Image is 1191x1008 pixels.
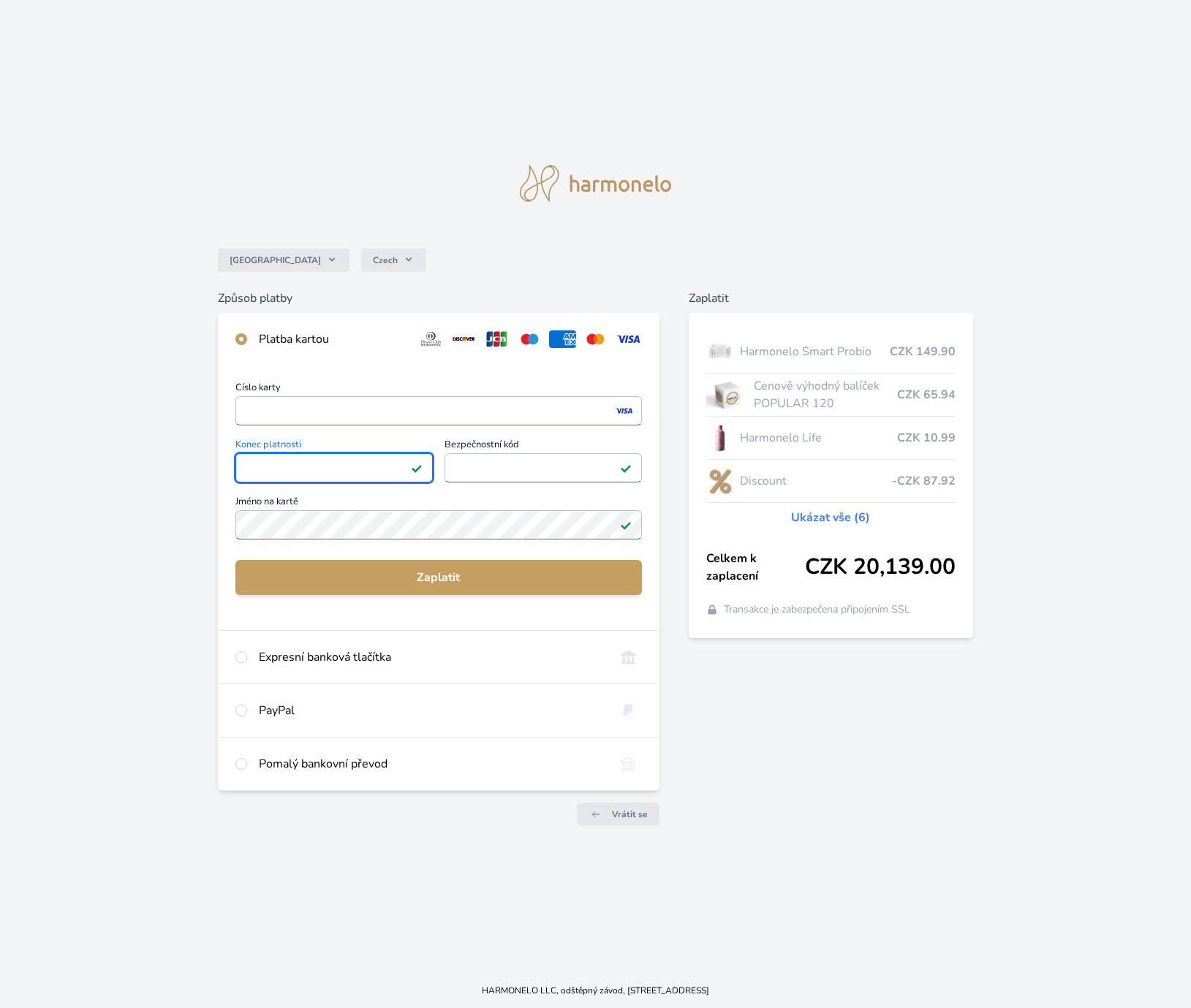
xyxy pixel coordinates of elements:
[615,755,642,773] img: bankTransfer_IBAN.svg
[483,330,510,348] img: jcb.svg
[706,550,805,585] span: Celkem k zaplacení
[740,429,897,447] span: Harmonelo Life
[235,383,642,396] span: Číslo karty
[582,330,609,348] img: mc.svg
[516,330,543,348] img: maestro.svg
[612,808,648,820] span: Vrátit se
[890,343,956,360] span: CZK 149.90
[242,458,426,478] iframe: Iframe pro datum vypršení platnosti
[620,519,632,531] img: Platné pole
[791,509,870,526] a: Ukázat vše (6)
[417,330,445,348] img: diners.svg
[259,648,603,666] div: Expresní banková tlačítka
[897,386,956,403] span: CZK 65.94
[897,429,956,447] span: CZK 10.99
[577,803,659,826] a: Vrátit se
[218,249,349,272] button: [GEOGRAPHIC_DATA]
[235,497,642,510] span: Jméno na kartě
[235,440,433,453] span: Konec platnosti
[754,377,897,412] span: Cenově výhodný balíček POPULAR 120
[614,404,634,417] img: visa
[445,440,642,453] span: Bezpečnostní kód
[259,755,603,773] div: Pomalý bankovní převod
[615,648,642,666] img: onlineBanking_CZ.svg
[549,330,576,348] img: amex.svg
[235,510,642,539] input: Jméno na kartěPlatné pole
[451,458,635,478] iframe: Iframe pro bezpečnostní kód
[615,702,642,719] img: paypal.svg
[230,254,321,266] span: [GEOGRAPHIC_DATA]
[450,330,477,348] img: discover.svg
[805,554,956,580] span: CZK 20,139.00
[892,472,956,490] span: -CZK 87.92
[361,249,426,272] button: Czech
[235,560,642,595] button: Zaplatit
[520,165,672,202] img: logo.svg
[706,376,748,413] img: popular.jpg
[411,462,423,474] img: Platné pole
[259,702,603,719] div: PayPal
[724,602,910,617] span: Transakce je zabezpečena připojením SSL
[259,330,406,348] div: Platba kartou
[706,420,734,456] img: CLEAN_LIFE_se_stinem_x-lo.jpg
[740,343,890,360] span: Harmonelo Smart Probio
[706,333,734,370] img: Box-6-lahvi-SMART-PROBIO-1_(1)-lo.png
[740,472,892,490] span: Discount
[218,289,659,307] h6: Způsob platby
[689,289,973,307] h6: Zaplatit
[242,401,635,421] iframe: Iframe pro číslo karty
[706,463,734,499] img: discount-lo.png
[620,462,632,474] img: Platné pole
[373,254,398,266] span: Czech
[247,569,630,586] span: Zaplatit
[615,330,642,348] img: visa.svg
